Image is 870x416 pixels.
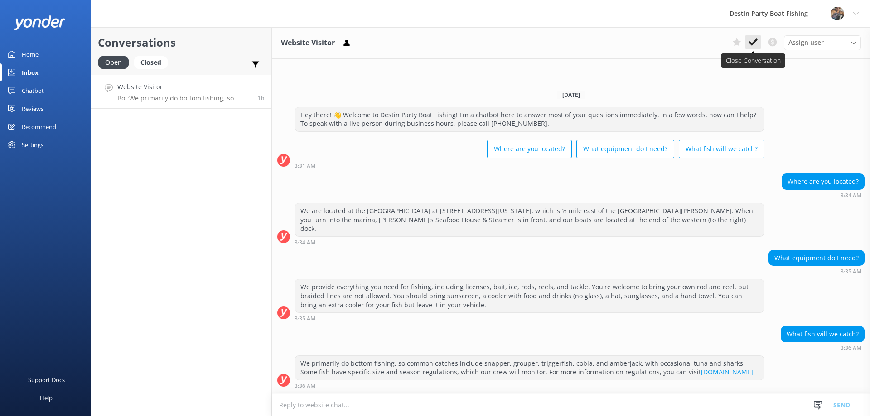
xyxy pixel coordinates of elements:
[768,268,865,274] div: Oct 13 2025 03:35am (UTC -05:00) America/Cancun
[295,240,315,245] strong: 3:34 AM
[487,140,572,158] button: Where are you located?
[22,63,39,81] div: Inbox
[117,82,251,92] h4: Website Visitor
[295,279,764,312] div: We provide everything you need for fishing, including licenses, bait, ice, rods, reels, and tackl...
[788,38,824,48] span: Assign user
[576,140,674,158] button: What equipment do I need?
[295,163,315,169] strong: 3:31 AM
[22,81,44,100] div: Chatbot
[117,94,251,102] p: Bot: We primarily do bottom fishing, so common catches include snapper, grouper, triggerfish, cob...
[98,56,129,69] div: Open
[22,136,43,154] div: Settings
[841,193,861,198] strong: 3:34 AM
[295,239,764,245] div: Oct 13 2025 03:34am (UTC -05:00) America/Cancun
[295,107,764,131] div: Hey there! 👋 Welcome to Destin Party Boat Fishing! I'm a chatbot here to answer most of your ques...
[679,140,764,158] button: What fish will we catch?
[281,37,335,49] h3: Website Visitor
[782,192,865,198] div: Oct 13 2025 03:34am (UTC -05:00) America/Cancun
[781,344,865,351] div: Oct 13 2025 03:36am (UTC -05:00) America/Cancun
[98,34,265,51] h2: Conversations
[22,45,39,63] div: Home
[781,326,864,342] div: What fish will we catch?
[557,91,585,99] span: [DATE]
[841,269,861,274] strong: 3:35 AM
[701,368,753,376] a: [DOMAIN_NAME]
[295,356,764,380] div: We primarily do bottom fishing, so common catches include snapper, grouper, triggerfish, cobia, a...
[134,56,168,69] div: Closed
[831,7,844,20] img: 250-1666038197.jpg
[134,57,173,67] a: Closed
[782,174,864,189] div: Where are you located?
[28,371,65,389] div: Support Docs
[295,315,764,321] div: Oct 13 2025 03:35am (UTC -05:00) America/Cancun
[22,118,56,136] div: Recommend
[91,75,271,109] a: Website VisitorBot:We primarily do bottom fishing, so common catches include snapper, grouper, tr...
[295,383,764,389] div: Oct 13 2025 03:36am (UTC -05:00) America/Cancun
[784,35,861,50] div: Assign User
[295,203,764,236] div: We are located at the [GEOGRAPHIC_DATA] at [STREET_ADDRESS][US_STATE], which is ½ mile east of th...
[769,250,864,266] div: What equipment do I need?
[295,383,315,389] strong: 3:36 AM
[14,15,66,30] img: yonder-white-logo.png
[22,100,43,118] div: Reviews
[258,94,265,101] span: Oct 13 2025 03:36am (UTC -05:00) America/Cancun
[40,389,53,407] div: Help
[841,345,861,351] strong: 3:36 AM
[295,163,764,169] div: Oct 13 2025 03:31am (UTC -05:00) America/Cancun
[295,316,315,321] strong: 3:35 AM
[98,57,134,67] a: Open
